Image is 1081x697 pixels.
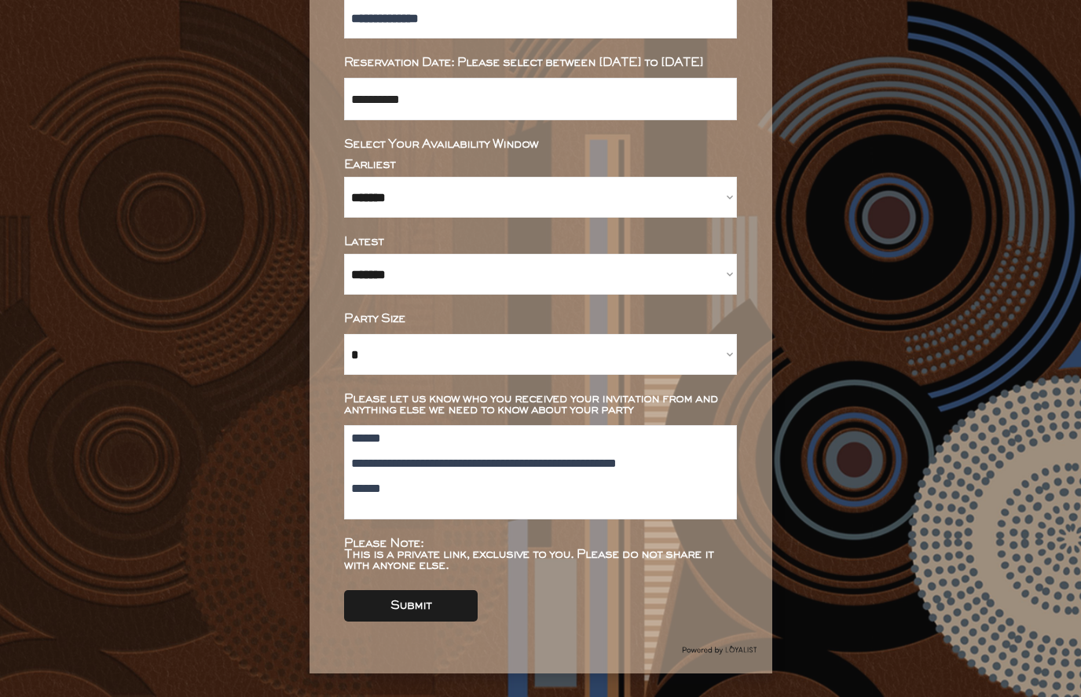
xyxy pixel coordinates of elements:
img: Group%2048096278.svg [682,642,757,658]
div: Please Note: This is a private link, exclusive to you. Please do not share it with anyone else. [344,538,737,571]
div: Reservation Date: Please select between [DATE] to [DATE] [344,57,737,68]
div: Select Your Availability Window [344,139,737,150]
div: Party Size [344,314,737,325]
div: Please let us know who you received your invitation from and anything else we need to know about ... [344,394,737,416]
div: Earliest [344,160,737,171]
div: Submit [390,600,431,611]
div: Latest [344,237,737,248]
